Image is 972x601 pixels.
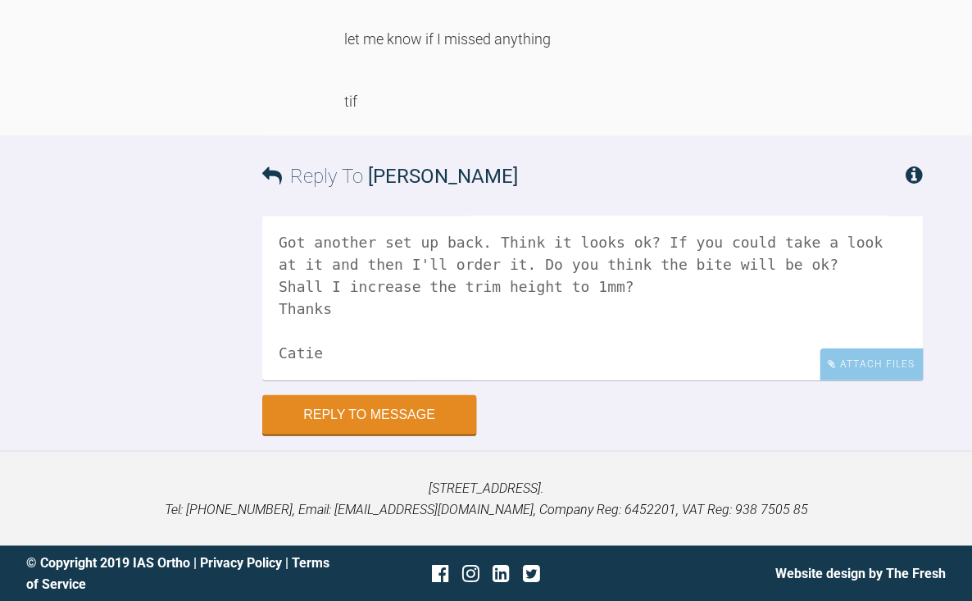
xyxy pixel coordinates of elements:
[820,348,923,380] div: Attach Files
[26,552,333,594] div: © Copyright 2019 IAS Ortho | |
[200,554,282,570] a: Privacy Policy
[262,394,476,434] button: Reply to Message
[26,477,946,519] p: [STREET_ADDRESS]. Tel: [PHONE_NUMBER], Email: [EMAIL_ADDRESS][DOMAIN_NAME], Company Reg: 6452201,...
[262,160,518,191] h3: Reply To
[775,565,946,581] a: Website design by The Fresh
[262,216,923,380] textarea: Hi Tif, Thanks so much for the advice! Got another set up back. Think it looks ok? If you could t...
[26,554,329,591] a: Terms of Service
[368,164,518,187] span: [PERSON_NAME]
